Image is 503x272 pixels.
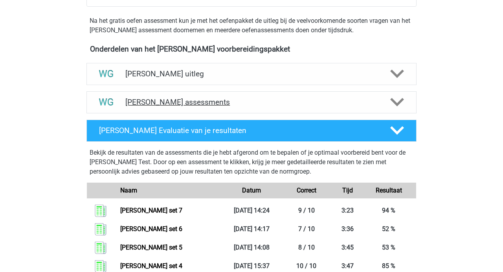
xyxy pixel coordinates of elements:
[120,244,182,251] a: [PERSON_NAME] set 5
[361,186,416,195] div: Resultaat
[96,92,116,112] img: watson glaser assessments
[224,186,279,195] div: Datum
[120,225,182,233] a: [PERSON_NAME] set 6
[83,91,420,113] a: assessments [PERSON_NAME] assessments
[114,186,224,195] div: Naam
[90,148,413,176] p: Bekijk de resultaten van de assessments die je hebt afgerond om te bepalen of je optimaal voorber...
[99,126,378,135] h4: [PERSON_NAME] Evaluatie van je resultaten
[125,69,378,78] h4: [PERSON_NAME] uitleg
[83,120,420,142] a: [PERSON_NAME] Evaluatie van je resultaten
[83,63,420,85] a: uitleg [PERSON_NAME] uitleg
[334,186,362,195] div: Tijd
[279,186,334,195] div: Correct
[86,16,417,35] div: Na het gratis oefen assessment kun je met het oefenpakket de uitleg bij de veelvoorkomende soorte...
[120,262,182,270] a: [PERSON_NAME] set 4
[125,98,378,107] h4: [PERSON_NAME] assessments
[120,207,182,214] a: [PERSON_NAME] set 7
[96,64,116,84] img: watson glaser uitleg
[90,44,413,54] h4: Onderdelen van het [PERSON_NAME] voorbereidingspakket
